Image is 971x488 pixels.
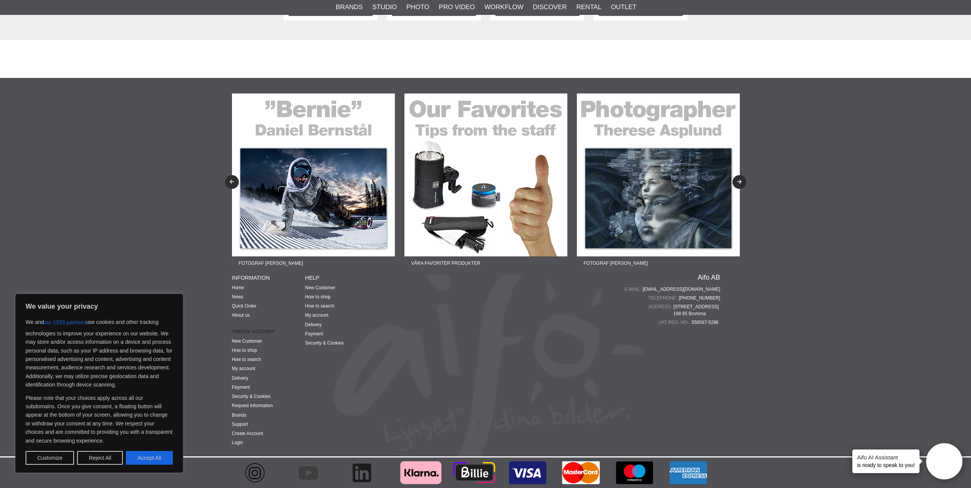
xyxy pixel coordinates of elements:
[576,2,602,12] a: Rental
[232,285,244,290] a: Home
[404,93,567,256] img: Ad:22-05F banner-sidfot-favorites.jpg
[232,294,243,300] a: News
[232,440,243,445] a: Login
[305,312,328,318] a: My account
[611,2,636,12] a: Outlet
[400,457,442,488] img: Klarna
[614,457,655,488] img: Maestro
[26,451,74,465] button: Customize
[232,422,248,427] a: Support
[625,286,643,293] span: E-mail:
[232,366,255,371] a: My account
[533,2,567,12] a: Discover
[232,256,310,270] span: Fotograf [PERSON_NAME]
[733,175,746,189] button: Next
[26,394,173,445] p: Please note that your choices apply across all our subdomains. Once you give consent, a floating ...
[285,457,339,488] a: Aifo - YouTube
[577,93,740,270] a: Ad:22-06F banner-sidfot-therese.jpgFotograf [PERSON_NAME]
[643,286,720,293] a: [EMAIL_ADDRESS][DOMAIN_NAME]
[232,312,250,318] a: About us
[26,316,173,389] p: We and use cookies and other tracking technologies to improve your experience on our website. We ...
[507,457,549,488] img: Visa
[305,303,335,309] a: How to search
[232,385,250,390] a: Payment
[305,322,322,327] a: Delivery
[350,457,373,488] img: Aifo - Linkedin
[305,274,378,282] h4: HELP
[126,451,173,465] button: Accept All
[697,274,720,281] a: Aifo AB
[305,331,323,337] a: Payment
[648,303,673,310] span: Address:
[44,316,86,329] button: our 1533 partners
[15,294,183,473] div: We value your privacy
[659,319,692,326] span: VAT reg. no.:
[852,449,919,473] div: is ready to speak to you!
[232,303,257,309] a: Quick Order
[232,431,263,436] a: Create Account
[232,375,248,381] a: Delivery
[577,256,655,270] span: Fotograf [PERSON_NAME]
[857,453,915,461] h4: Aifo AI Assistant
[232,357,261,362] a: How to search
[232,394,271,399] a: Security & Cookies
[560,457,602,488] img: MasterCard
[679,295,720,301] a: [PHONE_NUMBER]
[297,457,320,488] img: Aifo - YouTube
[26,302,173,311] p: We value your privacy
[232,403,273,408] a: Request information
[577,93,740,256] img: Ad:22-06F banner-sidfot-therese.jpg
[485,2,523,12] a: Workflow
[232,338,262,344] a: New Customer
[232,93,395,270] a: Ad:22-04F banner-sidfot-bernie.jpgFotograf [PERSON_NAME]
[439,2,475,12] a: Pro Video
[673,303,720,317] span: [STREET_ADDRESS] 168 65 Bromma
[667,457,709,488] img: American Express
[225,175,239,189] button: Previous
[232,457,285,488] a: Aifo - Instagram
[232,274,305,282] h4: INFORMATION
[232,93,395,256] img: Ad:22-04F banner-sidfot-bernie.jpg
[232,348,258,353] a: How to shop
[648,295,679,301] span: Telephone:
[232,328,305,335] strong: Create account
[692,319,720,326] span: 556567-5286
[232,412,246,418] a: Brands
[404,256,487,270] span: Våra favoriter produkter
[77,451,123,465] button: Reject All
[406,2,429,12] a: Photo
[404,93,567,270] a: Ad:22-05F banner-sidfot-favorites.jpgVåra favoriter produkter
[372,2,397,12] a: Studio
[339,457,392,488] a: Aifo - Linkedin
[305,285,335,290] a: New Customer
[305,294,331,300] a: How to shop
[336,2,363,12] a: Brands
[453,457,495,488] img: Billie
[305,340,344,346] a: Security & Cookies
[243,457,266,488] img: Aifo - Instagram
